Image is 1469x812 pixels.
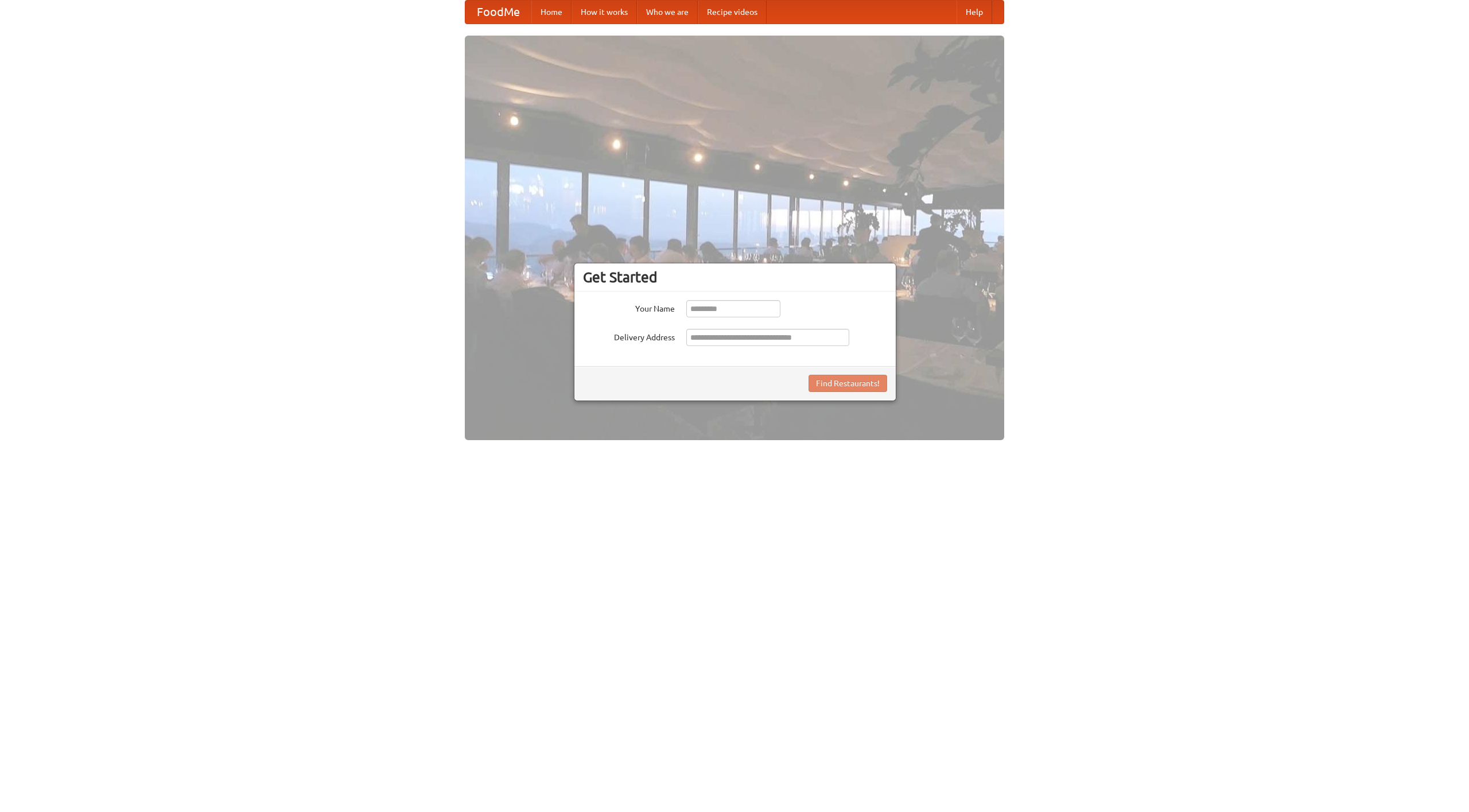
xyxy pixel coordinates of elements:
a: Recipe videos [698,1,767,24]
h3: Get Started [583,269,887,286]
a: Help [957,1,992,24]
label: Your Name [583,300,675,314]
button: Find Restaurants! [809,375,887,392]
a: Home [531,1,572,24]
a: How it works [572,1,637,24]
label: Delivery Address [583,329,675,343]
a: Who we are [637,1,698,24]
a: FoodMe [465,1,531,24]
